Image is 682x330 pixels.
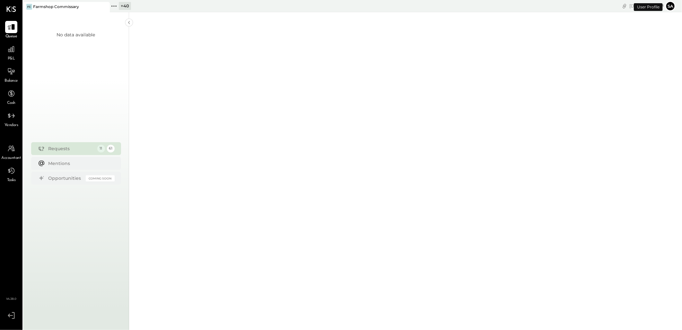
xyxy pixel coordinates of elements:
a: Accountant [0,142,22,161]
div: copy link [621,3,628,9]
span: Tasks [7,178,16,183]
div: Opportunities [48,175,83,181]
a: Tasks [0,165,22,183]
a: Vendors [0,110,22,128]
div: Requests [48,145,94,152]
div: [DATE] [629,3,664,9]
div: Coming Soon [86,175,115,181]
span: P&L [8,56,15,62]
span: Cash [7,100,15,106]
div: 11 [97,145,105,152]
div: + 40 [119,2,131,10]
a: Queue [0,21,22,40]
div: 61 [107,145,115,152]
div: Farmshop Commissary [33,4,79,9]
div: User Profile [634,3,663,11]
a: Balance [0,65,22,84]
a: P&L [0,43,22,62]
span: Queue [5,34,17,40]
span: Balance [4,78,18,84]
button: Sa [665,1,676,11]
a: Cash [0,87,22,106]
span: Accountant [2,155,21,161]
div: Mentions [48,160,111,167]
div: FC [26,4,32,10]
div: No data available [57,32,95,38]
span: Vendors [4,123,18,128]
